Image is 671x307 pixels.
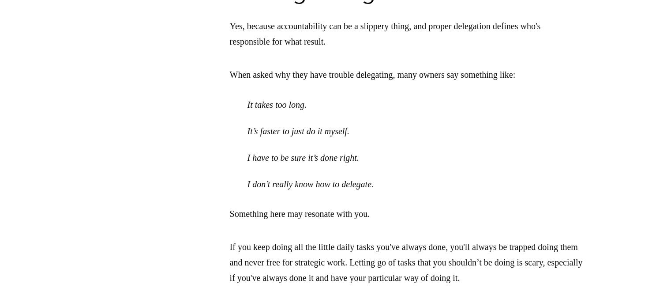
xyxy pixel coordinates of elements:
[230,67,583,83] p: When asked why they have trouble delegating, many owners say something like:
[627,265,671,307] iframe: Chat Widget
[247,126,349,136] em: It’s faster to just do it myself.
[247,179,374,189] em: I don’t really know how to delegate.
[247,100,307,110] em: It takes too long.
[230,19,583,49] p: Yes, because accountability can be a slippery thing, and proper delegation defines who's responsi...
[247,153,359,163] em: I have to be sure it’s done right.
[230,239,583,286] p: If you keep doing all the little daily tasks you've always done, you'll always be trapped doing t...
[230,206,583,222] p: Something here may resonate with you.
